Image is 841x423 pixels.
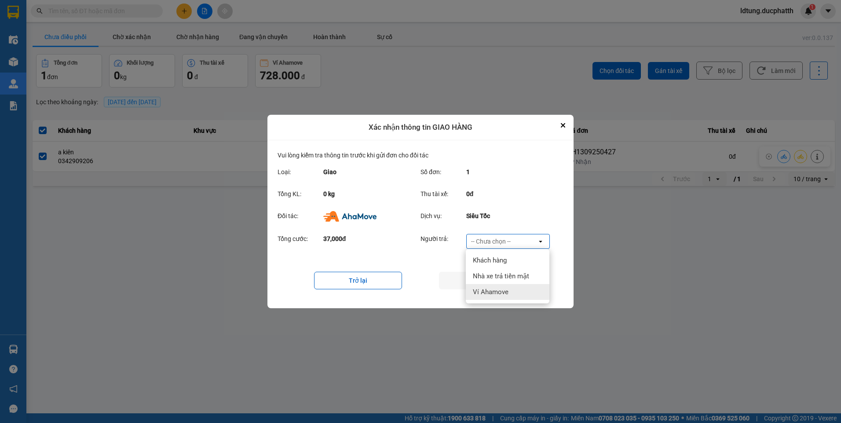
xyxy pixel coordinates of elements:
div: dialog [267,115,574,308]
div: Số đơn: [420,167,466,177]
img: Ahamove [323,211,377,222]
div: Người trả: [420,234,466,249]
div: 0đ [466,189,555,199]
button: Close [558,120,568,131]
div: Đối tác: [278,211,323,222]
div: Tổng cước: [278,234,323,249]
button: Trở lại [314,272,402,289]
div: Giao [323,167,412,177]
span: Khách hàng [473,256,507,265]
div: Loại: [278,167,323,177]
span: Ví Ahamove [473,288,508,296]
div: 0 kg [323,189,412,199]
div: Siêu Tốc [466,211,555,222]
svg: open [537,238,544,245]
span: Nhà xe trả tiền mặt [473,272,529,281]
div: Tổng KL: [278,189,323,199]
div: 1 [466,167,555,177]
div: 37,000đ [323,234,412,249]
div: Xác nhận thông tin GIAO HÀNG [267,115,574,140]
div: -- Chưa chọn -- [471,237,511,246]
div: Dịch vụ: [420,211,466,222]
button: Gửi đối tác [439,272,527,289]
ul: Menu [466,249,549,303]
div: Vui lòng kiểm tra thông tin trước khi gửi đơn cho đối tác [278,150,563,164]
div: Thu tài xế: [420,189,466,199]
